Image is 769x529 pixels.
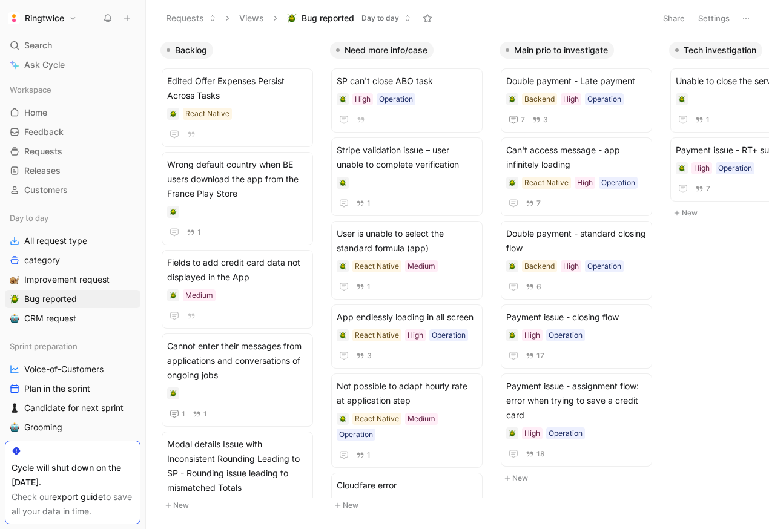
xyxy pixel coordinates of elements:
img: 🪲 [339,179,346,186]
div: Main prio to investigateNew [495,36,664,491]
img: 🪲 [678,165,685,172]
span: 1 [197,229,201,236]
img: 🪲 [339,263,346,270]
span: Home [24,107,47,119]
span: 7 [536,200,541,207]
div: Medium [394,498,421,510]
a: Double payment - standard closing flowBackendHighOperation6 [501,221,652,300]
a: Home [5,103,140,122]
img: 🪲 [170,208,177,215]
div: 🪲 [167,289,179,301]
a: Releases [5,162,140,180]
div: 🪲 [506,260,518,272]
button: New [160,498,320,513]
button: 3 [530,113,550,126]
span: Modal details Issue with Inconsistent Rounding Leading to SP - Rounding issue leading to mismatch... [167,437,308,495]
span: Workspace [10,84,51,96]
button: Need more info/case [330,42,434,59]
a: Fields to add credit card data not displayed in the AppMedium [162,250,313,329]
div: Backend [524,93,555,105]
span: 1 [182,410,185,418]
span: Sprint preparation [10,340,78,352]
span: Requests [24,145,62,157]
a: Payment issue - assignment flow: error when trying to save a credit cardHighOperation18 [501,373,652,467]
div: High [524,427,540,439]
span: 7 [521,116,525,123]
div: Operation [339,429,373,441]
button: New [500,471,659,485]
button: 🪲 [7,292,22,306]
img: 🤖 [10,422,19,432]
img: ♟️ [10,403,19,413]
button: RingtwiceRingtwice [5,10,80,27]
a: 🤖Grooming [5,418,140,436]
span: Plan in the sprint [24,383,90,395]
button: Backlog [160,42,213,59]
a: Stripe validation issue – user unable to complete verification1 [331,137,483,216]
a: Feedback [5,123,140,141]
span: All request type [24,235,87,247]
span: Ask Cycle [24,57,65,72]
span: Candidate for next sprint [24,402,124,414]
div: Operation [587,93,621,105]
span: Payment issue - assignment flow: error when trying to save a credit card [506,379,647,422]
div: Medium [408,413,435,425]
div: 🪲 [676,162,688,174]
div: 🪲 [506,177,518,189]
img: 🪲 [339,332,346,339]
a: Double payment - Late paymentBackendHighOperation73 [501,68,652,133]
span: Grooming [24,421,62,433]
img: 🪲 [509,430,516,437]
a: All request type [5,232,140,250]
div: React Native [355,260,399,272]
span: Feedback [24,126,64,138]
span: 17 [536,352,544,360]
div: Search [5,36,140,54]
a: export guide [52,491,103,502]
span: 3 [543,116,548,123]
a: Wrong default country when BE users download the app from the France Play Store1 [162,152,313,245]
div: High [524,329,540,341]
span: 1 [203,410,207,418]
button: 1 [354,448,373,462]
div: BacklogNew [156,36,325,519]
button: Requests [160,9,222,27]
div: Sprint preparationVoice-of-CustomersPlan in the sprint♟️Candidate for next sprint🤖Grooming [5,337,140,436]
span: SP can't close ABO task [337,74,477,88]
button: 1 [167,407,188,421]
div: 🪲 [167,108,179,120]
button: Share [658,10,690,27]
span: 7 [706,185,710,192]
button: 🐌 [7,272,22,287]
div: Cycle will shut down on the [DATE]. [12,461,134,490]
button: 1 [184,226,203,239]
span: Day to day [361,12,399,24]
div: High [577,177,593,189]
div: Medium [408,260,435,272]
button: 18 [523,447,547,461]
a: Payment issue - closing flowHighOperation17 [501,304,652,369]
span: Wrong default country when BE users download the app from the France Play Store [167,157,308,201]
img: 🪲 [10,294,19,304]
span: Cloudfare error [337,478,477,493]
span: Fields to add credit card data not displayed in the App [167,255,308,284]
img: 🪲 [170,390,177,397]
button: Main prio to investigate [500,42,614,59]
span: 1 [367,283,371,291]
span: CRM request [24,312,76,324]
span: 3 [367,352,372,360]
span: Main prio to investigate [514,44,608,56]
button: 7 [506,113,527,127]
img: 🪲 [509,96,516,103]
span: Tech investigation [684,44,756,56]
button: 🤖 [7,420,22,435]
button: 7 [523,197,543,210]
div: 🪲 [506,427,518,439]
div: Operation [549,427,583,439]
button: 🤖 [7,311,22,326]
a: User is unable to select the standard formula (app)React NativeMedium1 [331,221,483,300]
div: React Native [355,329,399,341]
div: 🪲 [337,260,349,272]
span: Improvement request [24,274,110,286]
button: 1 [354,197,373,210]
